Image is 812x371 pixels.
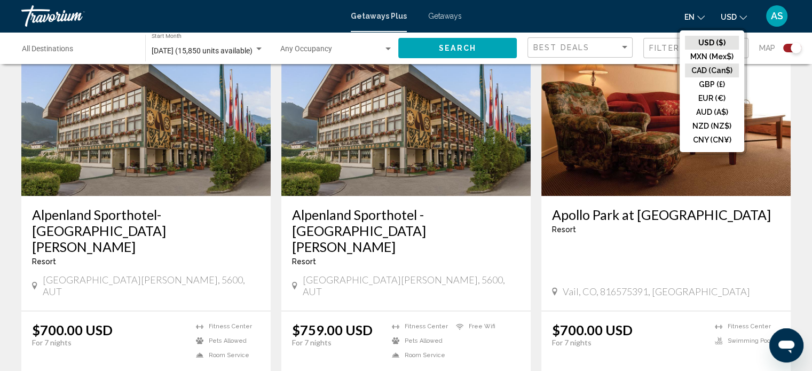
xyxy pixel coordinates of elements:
[428,12,462,20] a: Getaways
[533,43,629,52] mat-select: Sort by
[759,41,775,56] span: Map
[552,322,633,338] p: $700.00 USD
[685,50,739,64] button: MXN (Mex$)
[721,13,737,21] span: USD
[32,207,260,255] a: Alpenland Sporthotel-[GEOGRAPHIC_DATA][PERSON_NAME]
[469,323,495,330] span: Free Wifi
[303,274,520,297] span: [GEOGRAPHIC_DATA][PERSON_NAME], 5600, AUT
[152,46,253,55] span: [DATE] (15,850 units available)
[552,338,704,348] p: For 7 nights
[763,5,791,27] button: User Menu
[721,9,747,25] button: Change currency
[685,133,739,147] button: CNY (CN¥)
[685,119,739,133] button: NZD (NZ$)
[32,338,185,348] p: For 7 nights
[292,338,381,348] p: For 7 nights
[563,286,750,297] span: Vail, CO, 816575391, [GEOGRAPHIC_DATA]
[32,322,113,338] p: $700.00 USD
[209,323,252,330] span: Fitness Center
[398,38,517,58] button: Search
[685,91,739,105] button: EUR (€)
[32,257,56,266] span: Resort
[649,44,685,52] span: Filters
[728,337,772,344] span: Swimming Pool
[533,43,589,52] span: Best Deals
[21,25,271,196] img: ii_al11.jpg
[439,44,476,53] span: Search
[405,323,448,330] span: Fitness Center
[292,257,316,266] span: Resort
[684,9,705,25] button: Change language
[552,225,576,234] span: Resort
[541,25,791,196] img: ii_apv2.jpg
[21,5,340,27] a: Travorium
[292,322,373,338] p: $759.00 USD
[209,337,247,344] span: Pets Allowed
[552,207,780,223] a: Apollo Park at [GEOGRAPHIC_DATA]
[685,36,739,50] button: USD ($)
[685,64,739,77] button: CAD (Can$)
[351,12,407,20] a: Getaways Plus
[405,337,443,344] span: Pets Allowed
[281,25,531,196] img: ii_alr1.jpg
[292,207,520,255] a: Alpenland Sporthotel - [GEOGRAPHIC_DATA][PERSON_NAME]
[685,77,739,91] button: GBP (£)
[769,328,803,362] iframe: Button to launch messaging window
[43,274,260,297] span: [GEOGRAPHIC_DATA][PERSON_NAME], 5600, AUT
[684,13,695,21] span: en
[685,105,739,119] button: AUD (A$)
[728,323,771,330] span: Fitness Center
[405,352,445,359] span: Room Service
[771,11,783,21] span: AS
[209,352,249,359] span: Room Service
[643,37,748,59] button: Filter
